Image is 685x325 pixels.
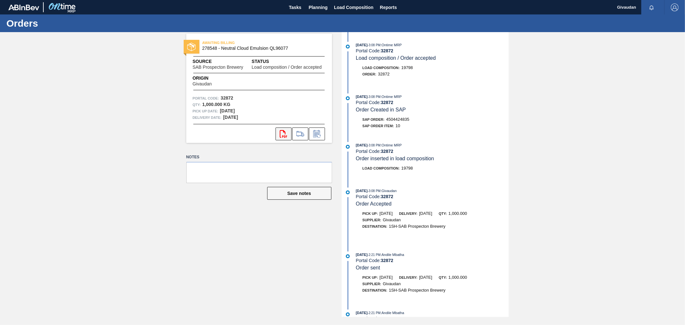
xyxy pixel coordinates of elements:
[356,189,367,193] span: [DATE]
[356,55,436,61] span: Load composition / Order accepted
[671,4,679,11] img: Logout
[267,187,331,200] button: Save notes
[202,40,292,46] span: AWAITING BILLING
[383,281,401,286] span: Givaudan
[363,218,382,222] span: Supplier:
[356,194,508,199] div: Portal Code:
[221,95,233,101] strong: 32872
[368,189,381,193] span: - 3:08 PM
[363,224,387,228] span: Destination:
[368,253,381,257] span: - 2:21 PM
[356,107,406,112] span: Order Created in SAP
[381,143,402,147] span: : Ontime MRP
[389,288,445,293] span: 1SH-SAB Prospecton Brewery
[193,108,218,114] span: Pick up Date:
[363,124,394,128] span: SAP Order Item:
[399,212,417,215] span: Delivery:
[356,156,434,161] span: Order inserted in load composition
[363,276,378,279] span: Pick up:
[8,4,39,10] img: TNhmsLtSVTkK8tSr43FrP2fwEKptu5GPRR3wAAAABJRU5ErkJggg==
[378,72,390,76] span: 32872
[356,95,367,99] span: [DATE]
[292,127,308,140] div: Go to Load Composition
[419,211,432,216] span: [DATE]
[356,48,508,53] div: Portal Code:
[193,65,243,70] span: SAB Prospecton Brewery
[187,43,196,51] img: status
[386,117,409,122] span: 4504424835
[276,127,292,140] div: Open PDF file
[356,43,367,47] span: [DATE]
[380,211,393,216] span: [DATE]
[381,43,402,47] span: : Ontime MRP
[6,20,120,27] h1: Orders
[401,166,413,171] span: 19798
[309,127,325,140] div: Inform order change
[356,149,508,154] div: Portal Code:
[252,65,322,70] span: Load composition / Order accepted
[381,189,397,193] span: : Givaudan
[363,166,400,170] span: Load Composition :
[381,149,393,154] strong: 32872
[381,316,393,321] strong: 32872
[356,311,367,315] span: [DATE]
[368,144,381,147] span: - 3:08 PM
[449,275,467,280] span: 1,000.000
[356,258,508,263] div: Portal Code:
[193,101,201,108] span: Qty :
[381,253,404,257] span: : Andile Mbatha
[356,253,367,257] span: [DATE]
[356,265,380,270] span: Order sent
[193,75,228,82] span: Origin
[641,3,662,12] button: Notifications
[193,95,219,101] span: Portal Code:
[363,118,385,121] span: SAP Order:
[252,58,326,65] span: Status
[401,65,413,70] span: 19798
[309,4,328,11] span: Planning
[363,282,382,286] span: Supplier:
[381,258,393,263] strong: 32872
[356,100,508,105] div: Portal Code:
[334,4,373,11] span: Load Composition
[202,46,319,51] span: 278548 - Neutral Cloud Emulsion QL96077
[368,311,381,315] span: - 2:21 PM
[363,72,376,76] span: Order :
[389,224,445,229] span: 1SH-SAB Prospecton Brewery
[193,82,212,86] span: Givaudan
[368,95,381,99] span: - 3:08 PM
[419,275,432,280] span: [DATE]
[288,4,302,11] span: Tasks
[368,43,381,47] span: - 3:08 PM
[186,153,332,162] label: Notes
[356,316,508,321] div: Portal Code:
[363,288,387,292] span: Destination:
[381,48,393,53] strong: 32872
[346,312,350,316] img: atual
[381,194,393,199] strong: 32872
[346,145,350,149] img: atual
[356,201,391,206] span: Order Accepted
[193,58,252,65] span: Source
[346,45,350,48] img: atual
[381,100,393,105] strong: 32872
[356,143,367,147] span: [DATE]
[449,211,467,216] span: 1,000.000
[396,123,400,128] span: 10
[399,276,417,279] span: Delivery:
[381,311,404,315] span: : Andile Mbatha
[346,96,350,100] img: atual
[439,276,447,279] span: Qty:
[381,95,402,99] span: : Ontime MRP
[346,254,350,258] img: atual
[223,115,238,120] strong: [DATE]
[220,108,235,113] strong: [DATE]
[439,212,447,215] span: Qty:
[363,66,400,70] span: Load Composition :
[346,190,350,194] img: atual
[193,114,222,121] span: Delivery Date:
[380,4,397,11] span: Reports
[202,102,230,107] strong: 1,000.000 KG
[380,275,393,280] span: [DATE]
[383,217,401,222] span: Givaudan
